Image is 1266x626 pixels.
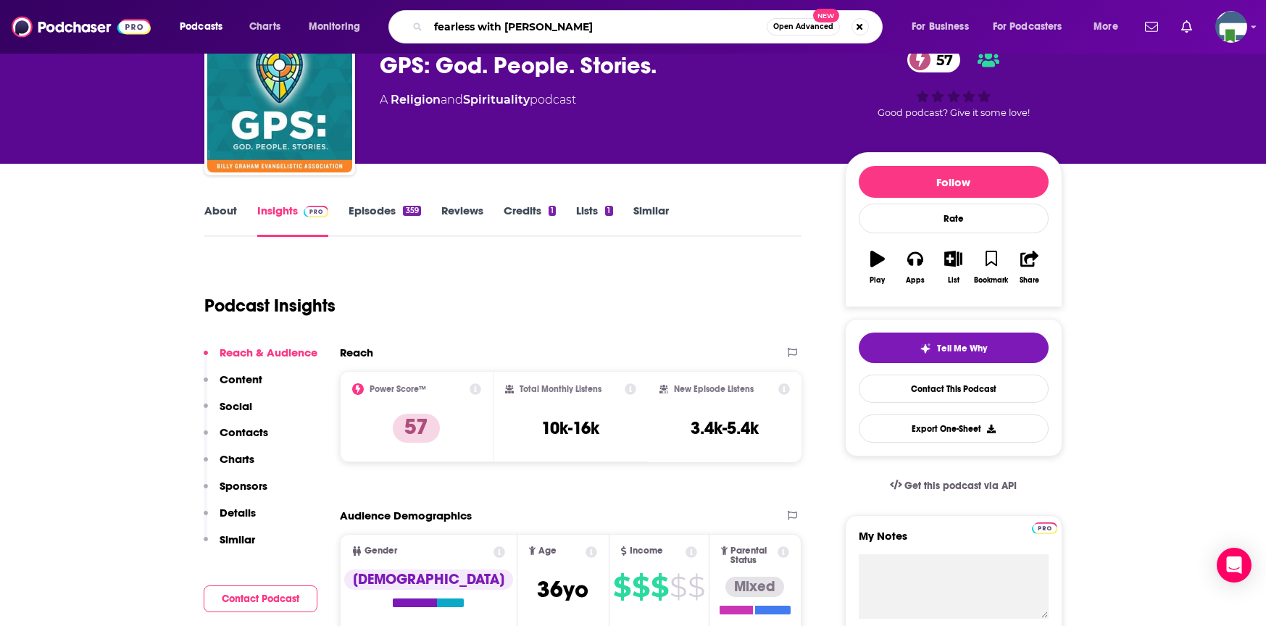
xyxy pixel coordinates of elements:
[1215,11,1247,43] button: Show profile menu
[691,417,759,439] h3: 3.4k-5.4k
[365,546,397,556] span: Gender
[896,241,934,293] button: Apps
[204,452,254,479] button: Charts
[204,204,237,237] a: About
[1215,11,1247,43] img: User Profile
[340,346,373,359] h2: Reach
[309,17,360,37] span: Monitoring
[204,295,336,317] h1: Podcast Insights
[204,425,268,452] button: Contacts
[1032,520,1057,534] a: Pro website
[220,452,254,466] p: Charts
[220,506,256,519] p: Details
[613,575,630,598] span: $
[204,506,256,533] button: Details
[906,276,925,285] div: Apps
[922,47,960,72] span: 57
[549,206,556,216] div: 1
[730,546,775,565] span: Parental Status
[249,17,280,37] span: Charts
[859,166,1049,198] button: Follow
[340,509,472,522] h2: Audience Demographics
[1032,522,1057,534] img: Podchaser Pro
[633,204,669,237] a: Similar
[870,276,885,285] div: Play
[859,529,1049,554] label: My Notes
[240,15,289,38] a: Charts
[688,575,704,598] span: $
[204,585,317,612] button: Contact Podcast
[630,546,663,556] span: Income
[632,575,649,598] span: $
[859,204,1049,233] div: Rate
[948,276,959,285] div: List
[403,206,420,216] div: 359
[207,28,352,172] img: GPS: God. People. Stories.
[1175,14,1198,39] a: Show notifications dropdown
[725,577,784,597] div: Mixed
[912,17,969,37] span: For Business
[937,343,987,354] span: Tell Me Why
[441,93,463,107] span: and
[504,204,556,237] a: Credits1
[670,575,686,598] span: $
[304,206,329,217] img: Podchaser Pro
[180,17,222,37] span: Podcasts
[344,569,513,590] div: [DEMOGRAPHIC_DATA]
[859,375,1049,403] a: Contact This Podcast
[538,546,557,556] span: Age
[257,204,329,237] a: InsightsPodchaser Pro
[380,91,576,109] div: A podcast
[605,206,612,216] div: 1
[920,343,931,354] img: tell me why sparkle
[907,47,960,72] a: 57
[767,18,840,36] button: Open AdvancedNew
[773,23,833,30] span: Open Advanced
[1217,548,1252,583] div: Open Intercom Messenger
[1215,11,1247,43] span: Logged in as KCMedia
[859,333,1049,363] button: tell me why sparkleTell Me Why
[349,204,420,237] a: Episodes359
[12,13,151,41] img: Podchaser - Follow, Share and Rate Podcasts
[901,15,987,38] button: open menu
[934,241,972,293] button: List
[204,533,255,559] button: Similar
[220,372,262,386] p: Content
[220,346,317,359] p: Reach & Audience
[1094,17,1118,37] span: More
[370,384,426,394] h2: Power Score™
[204,399,252,426] button: Social
[393,414,440,443] p: 57
[878,468,1029,504] a: Get this podcast via API
[983,15,1083,38] button: open menu
[220,533,255,546] p: Similar
[1139,14,1164,39] a: Show notifications dropdown
[170,15,241,38] button: open menu
[441,204,483,237] a: Reviews
[904,480,1017,492] span: Get this podcast via API
[651,575,668,598] span: $
[845,38,1062,128] div: 57Good podcast? Give it some love!
[674,384,754,394] h2: New Episode Listens
[1010,241,1048,293] button: Share
[859,414,1049,443] button: Export One-Sheet
[220,425,268,439] p: Contacts
[520,384,601,394] h2: Total Monthly Listens
[576,204,612,237] a: Lists1
[859,241,896,293] button: Play
[1083,15,1136,38] button: open menu
[220,399,252,413] p: Social
[463,93,530,107] a: Spirituality
[813,9,839,22] span: New
[878,107,1030,118] span: Good podcast? Give it some love!
[204,372,262,399] button: Content
[204,479,267,506] button: Sponsors
[220,479,267,493] p: Sponsors
[993,17,1062,37] span: For Podcasters
[402,10,896,43] div: Search podcasts, credits, & more...
[391,93,441,107] a: Religion
[428,15,767,38] input: Search podcasts, credits, & more...
[973,241,1010,293] button: Bookmark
